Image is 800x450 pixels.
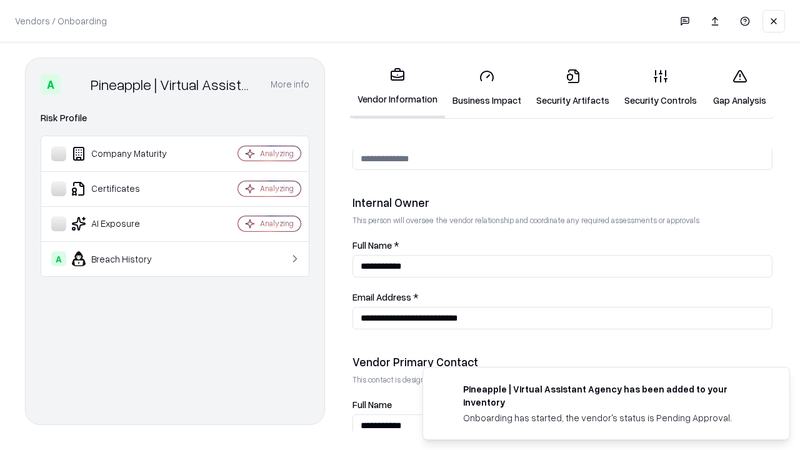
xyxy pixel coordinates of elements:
[438,382,453,397] img: trypineapple.com
[91,74,256,94] div: Pineapple | Virtual Assistant Agency
[352,195,772,210] div: Internal Owner
[352,354,772,369] div: Vendor Primary Contact
[51,216,201,231] div: AI Exposure
[260,183,294,194] div: Analyzing
[66,74,86,94] img: Pineapple | Virtual Assistant Agency
[352,292,772,302] label: Email Address *
[352,241,772,250] label: Full Name *
[704,59,775,117] a: Gap Analysis
[445,59,529,117] a: Business Impact
[352,215,772,226] p: This person will oversee the vendor relationship and coordinate any required assessments or appro...
[51,251,66,266] div: A
[352,374,772,385] p: This contact is designated to receive the assessment request from Shift
[51,181,201,196] div: Certificates
[352,400,772,409] label: Full Name
[617,59,704,117] a: Security Controls
[41,74,61,94] div: A
[41,111,309,126] div: Risk Profile
[51,251,201,266] div: Breach History
[15,14,107,27] p: Vendors / Onboarding
[260,218,294,229] div: Analyzing
[350,57,445,118] a: Vendor Information
[260,148,294,159] div: Analyzing
[271,73,309,96] button: More info
[529,59,617,117] a: Security Artifacts
[51,146,201,161] div: Company Maturity
[463,382,759,409] div: Pineapple | Virtual Assistant Agency has been added to your inventory
[463,411,759,424] div: Onboarding has started, the vendor's status is Pending Approval.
